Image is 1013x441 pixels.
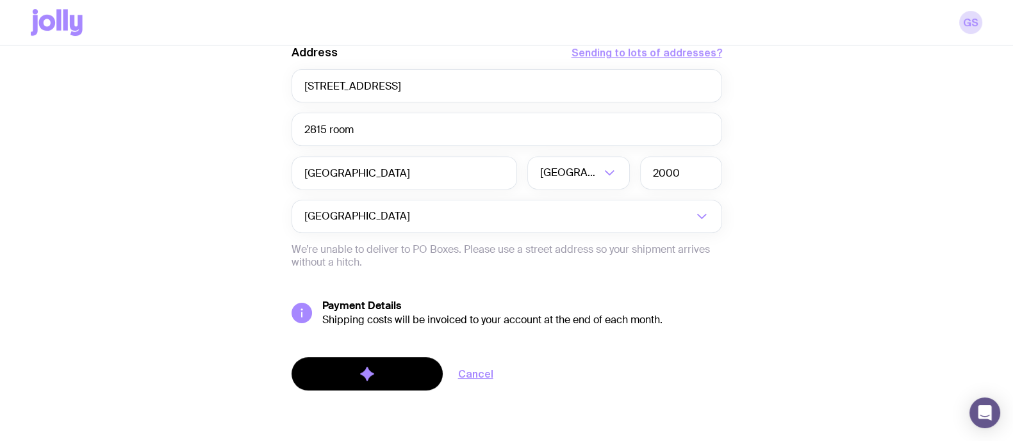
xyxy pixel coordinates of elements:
[572,45,722,60] button: Sending to lots of addresses?
[292,45,338,60] label: Address
[969,397,1000,428] div: Open Intercom Messenger
[527,156,630,189] div: Search for option
[540,156,600,189] span: [GEOGRAPHIC_DATA]
[640,156,722,189] input: Postcode
[413,200,693,233] input: Search for option
[292,69,722,102] input: Street Address
[292,243,722,269] p: We’re unable to deliver to PO Boxes. Please use a street address so your shipment arrives without...
[304,200,413,233] span: [GEOGRAPHIC_DATA]
[322,314,722,326] div: Shipping costs will be invoiced to your account at the end of each month.
[292,200,722,233] div: Search for option
[292,156,517,189] input: Suburb
[292,113,722,146] input: Apartment, suite, etc. (optional)
[959,11,982,34] a: GS
[458,366,493,381] a: Cancel
[322,300,722,312] h5: Payment Details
